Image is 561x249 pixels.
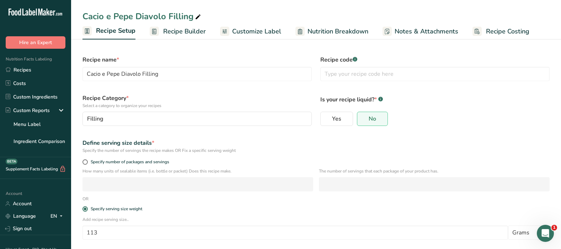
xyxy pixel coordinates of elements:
[395,27,458,36] span: Notes & Attachments
[320,55,550,64] label: Recipe code
[6,159,17,164] div: BETA
[551,225,557,231] span: 1
[88,159,169,165] span: Specify number of packages and servings
[486,27,529,36] span: Recipe Costing
[320,67,550,81] input: Type your recipe code here
[150,23,206,39] a: Recipe Builder
[295,23,368,39] a: Nutrition Breakdown
[82,55,312,64] label: Recipe name
[82,23,135,40] a: Recipe Setup
[96,26,135,36] span: Recipe Setup
[82,216,550,223] p: Add recipe serving size..
[308,27,368,36] span: Nutrition Breakdown
[472,23,529,39] a: Recipe Costing
[319,168,550,174] p: The number of servings that each package of your product has.
[232,27,281,36] span: Customize Label
[82,67,312,81] input: Type your recipe name here
[369,115,376,122] span: No
[82,102,312,109] p: Select a category to organize your recipes
[82,94,312,109] label: Recipe Category
[6,107,50,114] div: Custom Reports
[91,206,142,212] div: Specify serving size weight
[82,10,202,23] div: Cacio e Pepe Diavolo Filling
[537,225,554,242] iframe: Intercom live chat
[220,23,281,39] a: Customize Label
[320,94,550,104] p: Is your recipe liquid?
[332,115,341,122] span: Yes
[163,27,206,36] span: Recipe Builder
[82,112,312,126] button: Filling
[6,210,36,222] a: Language
[82,139,550,147] div: Define serving size details
[50,212,65,221] div: EN
[82,226,508,240] input: Type your serving size here
[87,115,103,123] span: Filling
[383,23,458,39] a: Notes & Attachments
[6,36,65,49] button: Hire an Expert
[78,196,93,202] div: OR
[82,168,313,174] p: How many units of sealable items (i.e. bottle or packet) Does this recipe make.
[82,147,550,154] div: Specify the number of servings the recipe makes OR Fix a specific serving weight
